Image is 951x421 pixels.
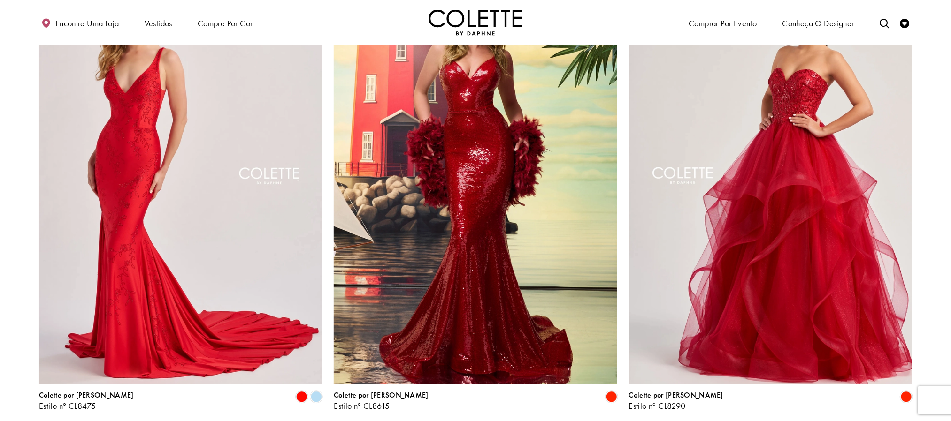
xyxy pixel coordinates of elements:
[429,10,522,36] a: Visite a página inicial
[898,10,912,36] a: Verificar lista de desejos
[296,391,307,402] i: Maçã Doce
[901,391,912,402] i: Escarlate
[629,390,724,400] font: Colette por [PERSON_NAME]
[311,391,322,402] i: Nuvem Azul
[334,391,429,411] div: Colette por Daphne Estilo nº CL8615
[198,18,253,29] font: Compre por cor
[686,9,759,36] span: Comprar por evento
[629,400,686,411] font: Estilo nº CL8290
[39,400,96,411] font: Estilo nº CL8475
[39,9,121,36] a: Encontre uma loja
[145,18,172,29] font: Vestidos
[334,390,429,400] font: Colette por [PERSON_NAME]
[39,390,134,400] font: Colette por [PERSON_NAME]
[606,391,617,402] i: Escarlate
[142,9,175,36] span: Vestidos
[780,9,857,36] a: Conheça o designer
[334,400,390,411] font: Estilo nº CL8615
[429,10,522,36] img: Colette por Daphne
[629,391,724,411] div: Colette por Daphne Estilo nº CL8290
[55,18,119,29] font: Encontre uma loja
[195,9,255,36] span: Compre por cor
[39,391,134,411] div: Colette por Daphne Estilo nº CL8475
[782,18,854,29] font: Conheça o designer
[877,10,891,36] a: Alternar pesquisa
[689,18,757,29] font: Comprar por evento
